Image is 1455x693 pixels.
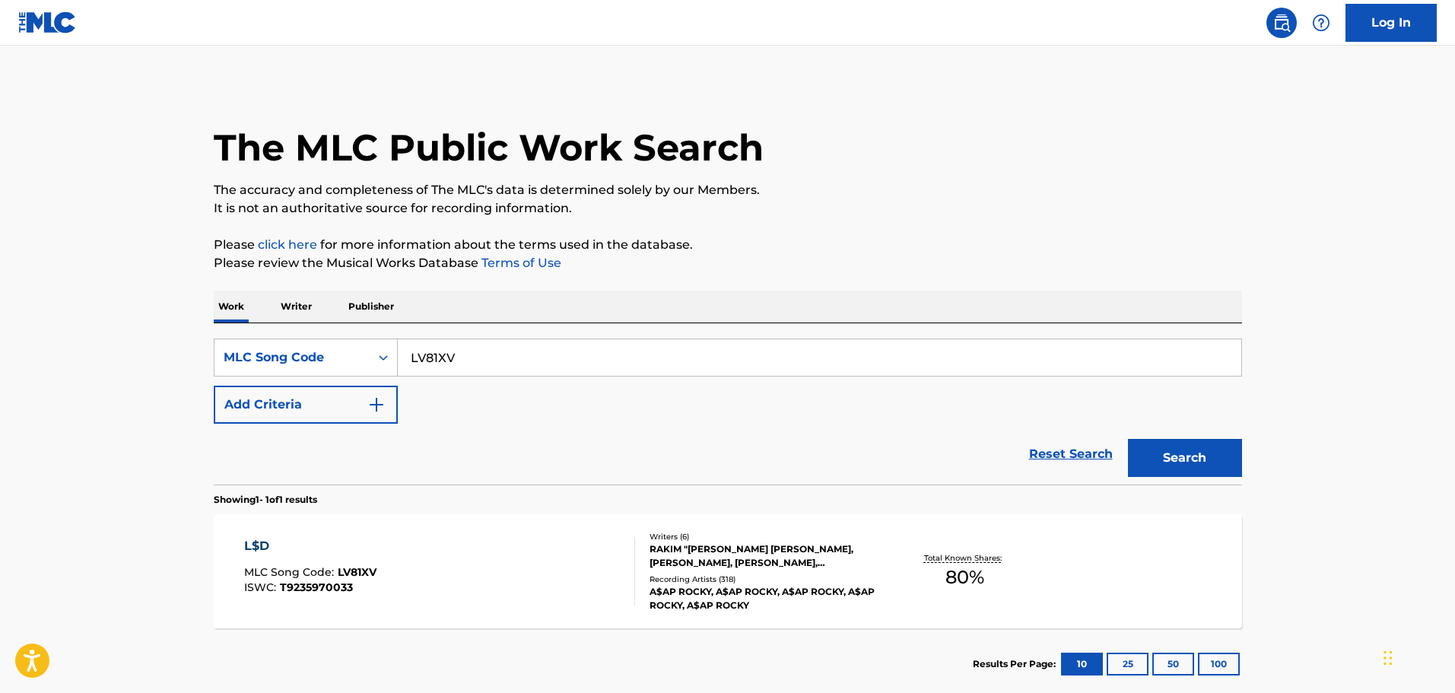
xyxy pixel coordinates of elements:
div: A$AP ROCKY, A$AP ROCKY, A$AP ROCKY, A$AP ROCKY, A$AP ROCKY [650,585,879,612]
a: click here [258,237,317,252]
img: 9d2ae6d4665cec9f34b9.svg [367,396,386,414]
div: L$D [244,537,376,555]
img: help [1312,14,1330,32]
button: 25 [1107,653,1148,676]
button: 10 [1061,653,1103,676]
p: The accuracy and completeness of The MLC's data is determined solely by our Members. [214,181,1242,199]
p: Results Per Page: [973,657,1059,671]
p: Total Known Shares: [924,552,1005,564]
span: T9235970033 [280,580,353,594]
p: It is not an authoritative source for recording information. [214,199,1242,218]
img: MLC Logo [18,11,77,33]
h1: The MLC Public Work Search [214,125,764,170]
p: Writer [276,291,316,323]
p: Showing 1 - 1 of 1 results [214,493,317,507]
img: search [1272,14,1291,32]
a: Reset Search [1021,437,1120,471]
a: L$DMLC Song Code:LV81XVISWC:T9235970033Writers (6)RAKIM "[PERSON_NAME] [PERSON_NAME], [PERSON_NAM... [214,514,1242,628]
div: Drag [1384,635,1393,681]
button: Add Criteria [214,386,398,424]
button: Search [1128,439,1242,477]
button: 100 [1198,653,1240,676]
p: Please review the Musical Works Database [214,254,1242,272]
p: Work [214,291,249,323]
span: LV81XV [338,565,376,579]
div: Writers ( 6 ) [650,531,879,542]
span: 80 % [945,564,984,591]
div: MLC Song Code [224,348,361,367]
p: Please for more information about the terms used in the database. [214,236,1242,254]
form: Search Form [214,339,1242,485]
span: ISWC : [244,580,280,594]
a: Log In [1345,4,1437,42]
p: Publisher [344,291,399,323]
a: Terms of Use [478,256,561,270]
span: MLC Song Code : [244,565,338,579]
div: RAKIM "[PERSON_NAME] [PERSON_NAME], [PERSON_NAME], [PERSON_NAME], [PERSON_NAME], [PERSON_NAME] [650,542,879,570]
a: Public Search [1266,8,1297,38]
iframe: Chat Widget [1379,620,1455,693]
button: 50 [1152,653,1194,676]
div: Help [1306,8,1336,38]
div: Recording Artists ( 318 ) [650,574,879,585]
